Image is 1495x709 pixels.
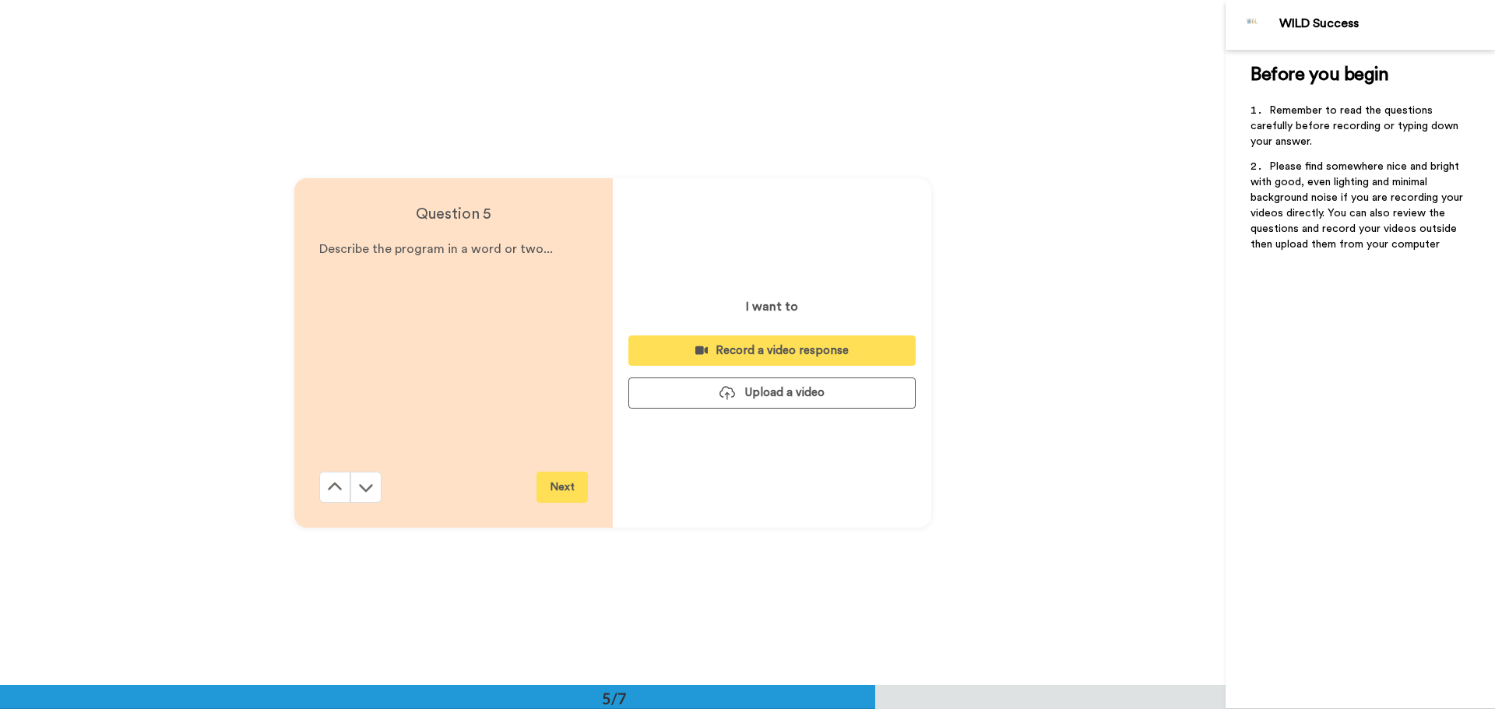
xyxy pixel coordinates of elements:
[577,687,652,709] div: 5/7
[628,377,916,408] button: Upload a video
[1234,6,1272,44] img: Profile Image
[319,243,553,255] span: Describe the program in a word or two...
[1279,16,1494,31] div: WILD Success
[628,335,916,366] button: Record a video response
[1251,105,1462,147] span: Remember to read the questions carefully before recording or typing down your answer.
[746,297,798,316] p: I want to
[1251,161,1466,250] span: Please find somewhere nice and bright with good, even lighting and minimal background noise if yo...
[536,472,588,503] button: Next
[641,342,903,359] div: Record a video response
[319,203,588,225] h4: Question 5
[1251,65,1388,84] span: Before you begin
